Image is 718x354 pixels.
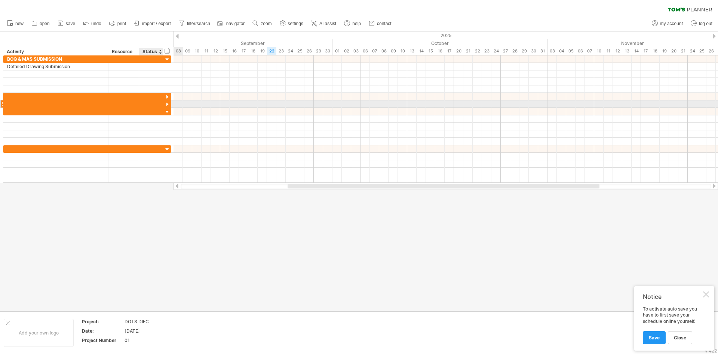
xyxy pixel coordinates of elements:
div: Thursday, 20 November 2025 [669,47,678,55]
span: zoom [261,21,271,26]
span: new [15,21,24,26]
span: import / export [142,21,171,26]
div: Thursday, 2 October 2025 [342,47,351,55]
div: Friday, 12 September 2025 [211,47,220,55]
a: navigator [216,19,247,28]
a: undo [81,19,104,28]
div: Friday, 3 October 2025 [351,47,360,55]
div: Monday, 22 September 2025 [267,47,276,55]
div: Monday, 8 September 2025 [174,47,183,55]
div: Monday, 15 September 2025 [220,47,230,55]
div: Friday, 14 November 2025 [632,47,641,55]
span: settings [288,21,303,26]
span: print [117,21,126,26]
div: September 2025 [127,39,332,47]
span: close [674,335,686,341]
a: settings [278,19,306,28]
div: DOTS DIFC [125,318,187,325]
span: open [40,21,50,26]
a: open [30,19,52,28]
div: v 422 [705,348,717,354]
div: Monday, 13 October 2025 [407,47,417,55]
div: Tuesday, 11 November 2025 [604,47,613,55]
a: log out [689,19,715,28]
span: AI assist [319,21,336,26]
div: Detailed Drawing Submission [7,63,104,70]
div: Wednesday, 24 September 2025 [286,47,295,55]
div: Friday, 26 September 2025 [304,47,314,55]
div: Friday, 24 October 2025 [491,47,501,55]
div: Activity [7,48,104,55]
div: Monday, 27 October 2025 [501,47,510,55]
div: Thursday, 16 October 2025 [435,47,445,55]
div: Wednesday, 10 September 2025 [192,47,202,55]
a: filter/search [177,19,212,28]
div: Thursday, 9 October 2025 [389,47,398,55]
div: Status [142,48,159,55]
a: AI assist [309,19,338,28]
div: Project: [82,318,123,325]
div: Date: [82,328,123,334]
div: Thursday, 6 November 2025 [576,47,585,55]
div: Notice [643,293,702,300]
div: Tuesday, 23 September 2025 [276,47,286,55]
a: close [668,331,692,344]
div: Friday, 19 September 2025 [258,47,267,55]
div: Wednesday, 29 October 2025 [519,47,529,55]
div: Wednesday, 15 October 2025 [426,47,435,55]
div: October 2025 [332,39,547,47]
a: print [107,19,128,28]
div: Monday, 29 September 2025 [314,47,323,55]
div: Tuesday, 4 November 2025 [557,47,566,55]
div: Wednesday, 17 September 2025 [239,47,248,55]
div: Friday, 31 October 2025 [538,47,547,55]
div: Wednesday, 5 November 2025 [566,47,576,55]
div: Tuesday, 14 October 2025 [417,47,426,55]
a: zoom [251,19,274,28]
div: Friday, 21 November 2025 [678,47,688,55]
div: Wednesday, 26 November 2025 [706,47,716,55]
div: Wednesday, 1 October 2025 [332,47,342,55]
a: import / export [132,19,173,28]
span: my account [660,21,683,26]
div: Monday, 24 November 2025 [688,47,697,55]
a: help [342,19,363,28]
div: BOQ & MAS SUBMISSION [7,55,104,63]
div: Tuesday, 18 November 2025 [650,47,660,55]
div: Tuesday, 30 September 2025 [323,47,332,55]
div: Monday, 10 November 2025 [594,47,604,55]
div: Wednesday, 19 November 2025 [660,47,669,55]
div: To activate auto save you have to first save your schedule online yourself. [643,306,702,344]
div: Monday, 3 November 2025 [547,47,557,55]
div: 01 [125,337,187,344]
span: navigator [226,21,245,26]
div: Friday, 7 November 2025 [585,47,594,55]
div: Thursday, 18 September 2025 [248,47,258,55]
div: Tuesday, 28 October 2025 [510,47,519,55]
a: contact [367,19,394,28]
div: Tuesday, 7 October 2025 [370,47,379,55]
div: Tuesday, 21 October 2025 [463,47,473,55]
div: Thursday, 25 September 2025 [295,47,304,55]
span: help [352,21,361,26]
div: Tuesday, 16 September 2025 [230,47,239,55]
div: [DATE] [125,328,187,334]
div: Thursday, 11 September 2025 [202,47,211,55]
div: Project Number [82,337,123,344]
div: Wednesday, 12 November 2025 [613,47,622,55]
span: contact [377,21,392,26]
div: Wednesday, 22 October 2025 [473,47,482,55]
div: Wednesday, 8 October 2025 [379,47,389,55]
div: Thursday, 30 October 2025 [529,47,538,55]
div: Monday, 6 October 2025 [360,47,370,55]
span: log out [699,21,712,26]
div: Friday, 17 October 2025 [445,47,454,55]
span: Save [649,335,660,341]
span: undo [91,21,101,26]
a: Save [643,331,666,344]
div: Friday, 10 October 2025 [398,47,407,55]
div: Monday, 17 November 2025 [641,47,650,55]
span: filter/search [187,21,210,26]
span: save [66,21,75,26]
a: save [56,19,77,28]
